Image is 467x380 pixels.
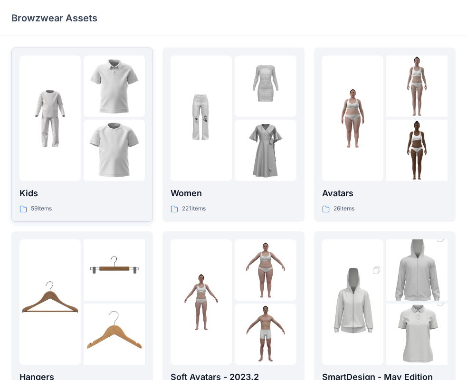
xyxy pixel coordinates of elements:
p: 221 items [182,204,206,214]
p: 26 items [334,204,354,214]
img: folder 3 [84,120,145,181]
img: folder 2 [235,239,296,301]
img: folder 3 [235,304,296,365]
img: folder 2 [235,56,296,117]
a: folder 1folder 2folder 3Women221items [162,47,304,222]
a: folder 1folder 2folder 3Avatars26items [314,47,456,222]
img: folder 3 [84,304,145,365]
p: Kids [19,187,145,200]
img: folder 2 [84,56,145,117]
a: folder 1folder 2folder 3Kids59items [11,47,153,222]
img: folder 2 [386,224,448,316]
img: folder 2 [84,239,145,301]
img: folder 1 [322,88,383,149]
img: folder 2 [386,56,448,117]
img: folder 1 [19,88,81,149]
img: folder 1 [171,271,232,332]
p: Avatars [322,187,448,200]
p: Browzwear Assets [11,11,97,25]
img: folder 1 [171,88,232,149]
img: folder 1 [322,256,383,348]
img: folder 3 [235,120,296,181]
p: 59 items [31,204,52,214]
p: Women [171,187,296,200]
img: folder 3 [386,120,448,181]
img: folder 1 [19,271,81,332]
